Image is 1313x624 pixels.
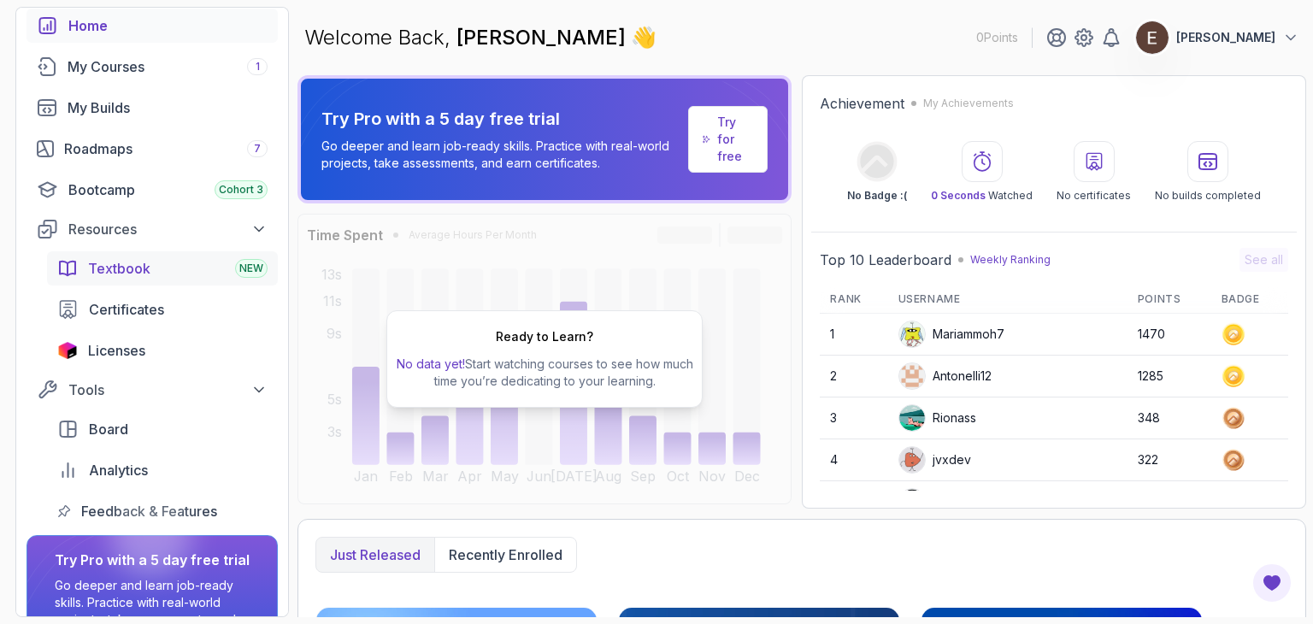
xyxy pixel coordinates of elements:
p: Start watching courses to see how much time you’re dedicating to your learning. [394,356,695,390]
span: No data yet! [397,356,465,371]
th: Rank [820,286,887,314]
img: jetbrains icon [57,342,78,359]
td: 3 [820,397,887,439]
p: Recently enrolled [449,545,562,565]
td: 1470 [1128,314,1211,356]
td: 322 [1128,439,1211,481]
a: feedback [47,494,278,528]
p: No builds completed [1155,189,1261,203]
div: Resources [68,219,268,239]
p: Weekly Ranking [970,253,1051,267]
div: Tools [68,380,268,400]
div: jvxdev [898,446,971,474]
p: Go deeper and learn job-ready skills. Practice with real-world projects, take assessments, and ea... [321,138,681,172]
span: 👋 [631,24,656,51]
div: Home [68,15,268,36]
a: textbook [47,251,278,286]
a: Try for free [688,106,768,173]
a: roadmaps [26,132,278,166]
p: No certificates [1057,189,1131,203]
div: Roadmaps [64,138,268,159]
a: analytics [47,453,278,487]
span: Cohort 3 [219,183,263,197]
img: user profile image [899,405,925,431]
a: licenses [47,333,278,368]
button: Recently enrolled [434,538,576,572]
span: Feedback & Features [81,501,217,521]
td: 188 [1128,481,1211,523]
span: [PERSON_NAME] [456,25,631,50]
p: 0 Points [976,29,1018,46]
td: 1 [820,314,887,356]
img: user profile image [899,489,925,515]
p: Welcome Back, [304,24,656,51]
p: No Badge :( [847,189,907,203]
div: My Courses [68,56,268,77]
th: Badge [1211,286,1288,314]
a: bootcamp [26,173,278,207]
button: Just released [316,538,434,572]
span: 0 Seconds [931,189,986,202]
h2: Achievement [820,93,904,114]
button: Open Feedback Button [1251,562,1292,603]
span: 1 [256,60,260,74]
h2: Top 10 Leaderboard [820,250,951,270]
div: Rionass [898,404,976,432]
td: 4 [820,439,887,481]
div: My Builds [68,97,268,118]
div: Bootcamp [68,180,268,200]
td: 348 [1128,397,1211,439]
button: Tools [26,374,278,405]
div: Mariammoh7 [898,321,1004,348]
a: certificates [47,292,278,327]
a: Try for free [717,114,753,165]
a: home [26,9,278,43]
a: courses [26,50,278,84]
td: 2 [820,356,887,397]
span: Licenses [88,340,145,361]
button: user profile image[PERSON_NAME] [1135,21,1299,55]
p: My Achievements [923,97,1014,110]
img: default monster avatar [899,447,925,473]
img: user profile image [1136,21,1169,54]
a: builds [26,91,278,125]
th: Username [888,286,1128,314]
span: Certificates [89,299,164,320]
img: default monster avatar [899,321,925,347]
p: Watched [931,189,1033,203]
th: Points [1128,286,1211,314]
span: NEW [239,262,263,275]
img: user profile image [899,363,925,389]
button: See all [1239,248,1288,272]
h2: Ready to Learn? [496,328,593,345]
span: Textbook [88,258,150,279]
p: Try Pro with a 5 day free trial [321,107,681,131]
span: Analytics [89,460,148,480]
p: Just released [330,545,421,565]
td: 1285 [1128,356,1211,397]
div: Antonelli12 [898,362,992,390]
div: loftyeagle5a591 [898,488,1022,515]
button: Resources [26,214,278,244]
span: Board [89,419,128,439]
p: [PERSON_NAME] [1176,29,1275,46]
a: board [47,412,278,446]
span: 7 [254,142,261,156]
td: 5 [820,481,887,523]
